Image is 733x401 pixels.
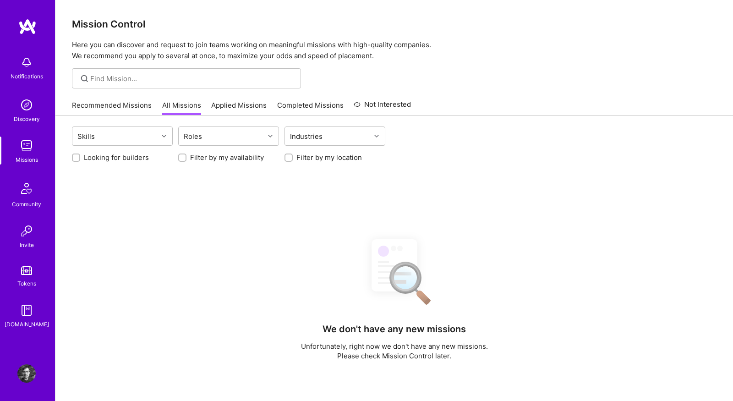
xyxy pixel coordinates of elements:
[354,99,411,115] a: Not Interested
[11,71,43,81] div: Notifications
[301,341,488,351] p: Unfortunately, right now we don't have any new missions.
[17,301,36,319] img: guide book
[17,222,36,240] img: Invite
[72,18,717,30] h3: Mission Control
[268,134,273,138] i: icon Chevron
[72,100,152,115] a: Recommended Missions
[17,137,36,155] img: teamwork
[17,96,36,114] img: discovery
[17,279,36,288] div: Tokens
[5,319,49,329] div: [DOMAIN_NAME]
[296,153,362,162] label: Filter by my location
[162,134,166,138] i: icon Chevron
[72,39,717,61] p: Here you can discover and request to join teams working on meaningful missions with high-quality ...
[79,73,90,84] i: icon SearchGrey
[162,100,201,115] a: All Missions
[17,364,36,383] img: User Avatar
[323,324,466,335] h4: We don't have any new missions
[356,231,433,311] img: No Results
[181,130,204,143] div: Roles
[90,74,294,83] input: Find Mission...
[14,114,40,124] div: Discovery
[190,153,264,162] label: Filter by my availability
[12,199,41,209] div: Community
[374,134,379,138] i: icon Chevron
[20,240,34,250] div: Invite
[75,130,97,143] div: Skills
[15,364,38,383] a: User Avatar
[21,266,32,275] img: tokens
[277,100,344,115] a: Completed Missions
[16,155,38,165] div: Missions
[84,153,149,162] label: Looking for builders
[17,53,36,71] img: bell
[18,18,37,35] img: logo
[301,351,488,361] p: Please check Mission Control later.
[288,130,325,143] div: Industries
[211,100,267,115] a: Applied Missions
[16,177,38,199] img: Community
